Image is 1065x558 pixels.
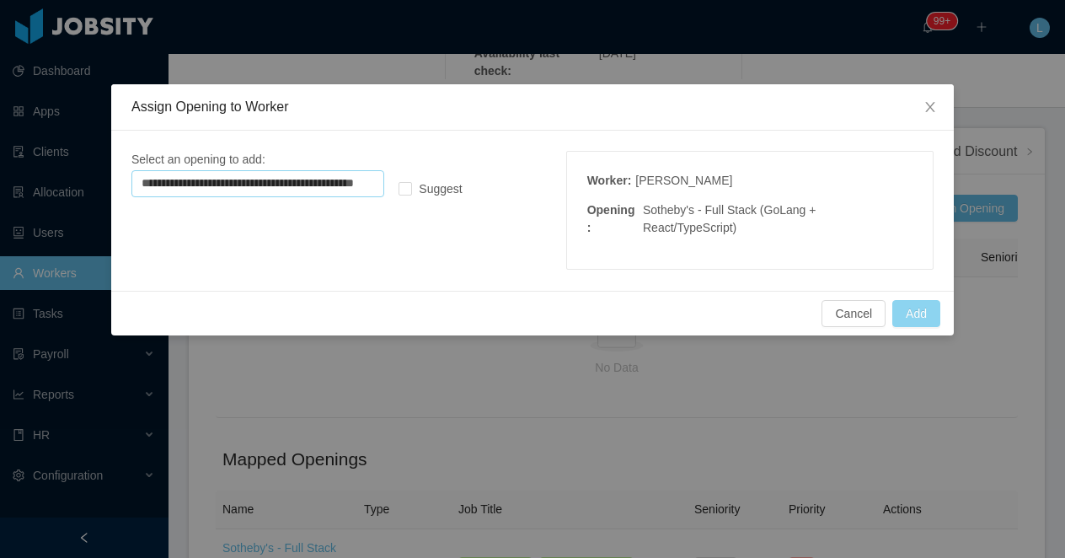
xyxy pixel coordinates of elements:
span: Suggest [412,182,468,196]
i: icon: close [923,100,937,114]
span: [PERSON_NAME] [635,174,732,187]
span: Sotheby's - Full Stack (GoLang + React/TypeScript) [643,203,816,234]
span: Select an opening to add: [131,153,265,166]
button: Cancel [821,300,886,327]
strong: Worker : [587,174,632,187]
div: Assign Opening to Worker [131,98,934,116]
button: Close [907,84,954,131]
button: Add [892,300,940,327]
strong: Opening : [587,203,635,234]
